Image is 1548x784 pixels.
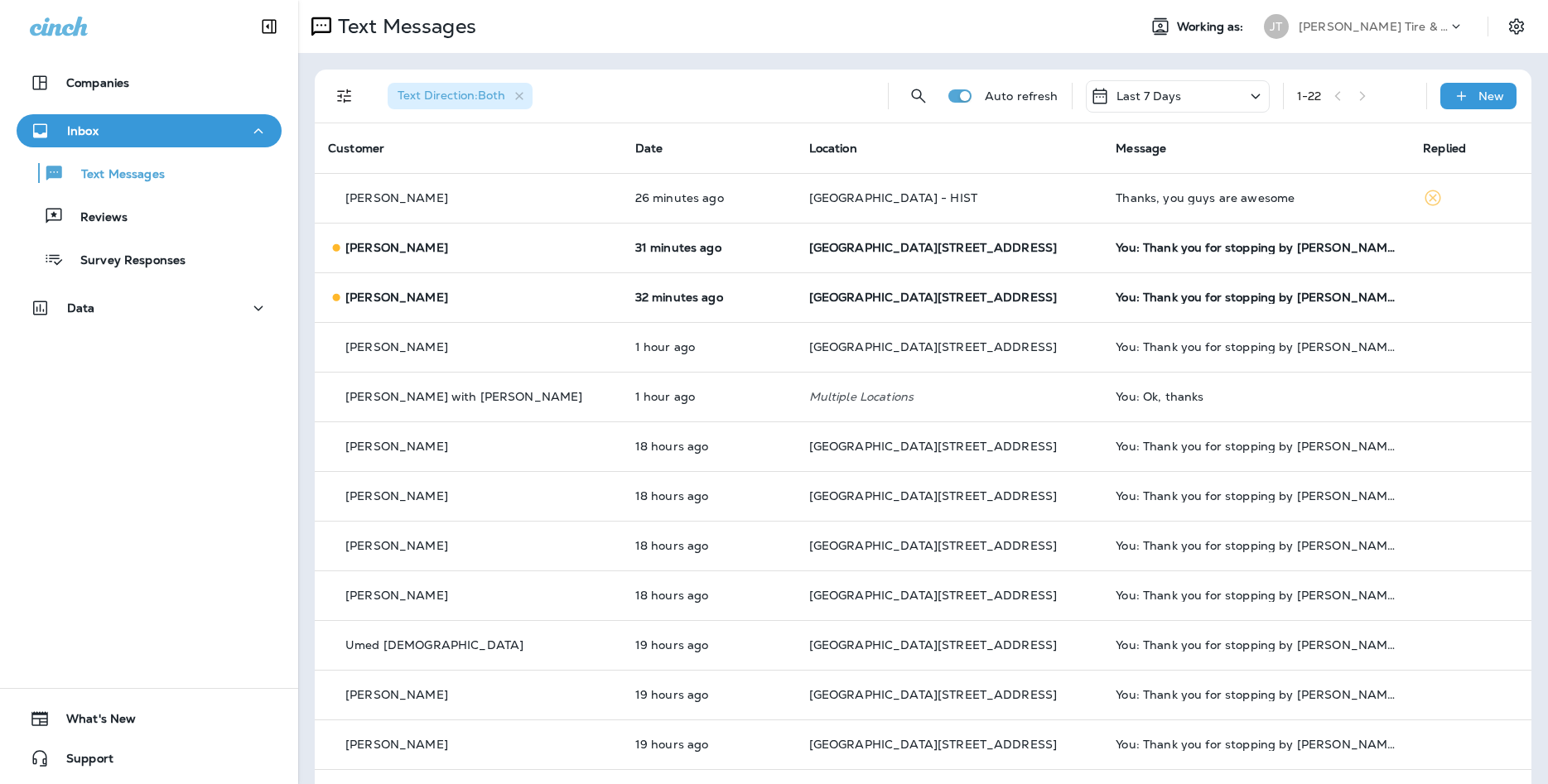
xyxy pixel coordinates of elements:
[17,742,282,775] button: Support
[1116,440,1396,453] div: You: Thank you for stopping by Jensen Tire & Auto - South 144th Street. Please take 30 seconds to...
[1116,241,1396,254] div: You: Thank you for stopping by Jensen Tire & Auto - South 144th Street. Please take 30 seconds to...
[1177,20,1247,34] span: Working as:
[809,637,1058,652] span: [GEOGRAPHIC_DATA][STREET_ADDRESS]
[635,539,783,552] p: Sep 24, 2025 04:58 PM
[345,638,523,652] p: Umed [DEMOGRAPHIC_DATA]
[809,240,1058,255] span: [GEOGRAPHIC_DATA][STREET_ADDRESS]
[50,752,113,772] span: Support
[345,191,448,204] p: [PERSON_NAME]
[398,88,505,103] span: Text Direction : Both
[1299,20,1448,33] p: [PERSON_NAME] Tire & Auto
[17,66,282,99] button: Companies
[1264,14,1289,39] div: JT
[345,489,448,503] p: [PERSON_NAME]
[345,440,448,453] p: [PERSON_NAME]
[635,390,783,403] p: Sep 25, 2025 09:55 AM
[388,83,533,109] div: Text Direction:Both
[809,190,977,205] span: [GEOGRAPHIC_DATA] - HIST
[635,440,783,453] p: Sep 24, 2025 05:00 PM
[1116,291,1396,304] div: You: Thank you for stopping by Jensen Tire & Auto - South 144th Street. Please take 30 seconds to...
[328,79,361,113] button: Filters
[65,167,165,183] p: Text Messages
[985,89,1059,103] p: Auto refresh
[809,290,1058,305] span: [GEOGRAPHIC_DATA][STREET_ADDRESS]
[64,253,186,269] p: Survey Responses
[635,638,783,652] p: Sep 24, 2025 03:59 PM
[1116,539,1396,552] div: You: Thank you for stopping by Jensen Tire & Auto - South 144th Street. Please take 30 seconds to...
[635,191,783,204] p: Sep 25, 2025 11:04 AM
[809,339,1058,354] span: [GEOGRAPHIC_DATA][STREET_ADDRESS]
[17,291,282,325] button: Data
[64,210,128,226] p: Reviews
[1116,589,1396,602] div: You: Thank you for stopping by Jensen Tire & Auto - South 144th Street. Please take 30 seconds to...
[635,688,783,701] p: Sep 24, 2025 03:58 PM
[331,14,476,39] p: Text Messages
[1116,390,1396,403] div: You: Ok, thanks
[345,340,448,354] p: [PERSON_NAME]
[635,738,783,751] p: Sep 24, 2025 03:58 PM
[809,439,1058,454] span: [GEOGRAPHIC_DATA][STREET_ADDRESS]
[1297,89,1322,103] div: 1 - 22
[635,241,783,254] p: Sep 25, 2025 10:59 AM
[635,489,783,503] p: Sep 24, 2025 05:00 PM
[1116,489,1396,503] div: You: Thank you for stopping by Jensen Tire & Auto - South 144th Street. Please take 30 seconds to...
[17,242,282,277] button: Survey Responses
[1116,340,1396,354] div: You: Thank you for stopping by Jensen Tire & Auto - South 144th Street. Please take 30 seconds to...
[809,141,857,156] span: Location
[328,141,384,156] span: Customer
[17,114,282,147] button: Inbox
[345,291,448,304] p: [PERSON_NAME]
[1116,141,1166,156] span: Message
[635,291,783,304] p: Sep 25, 2025 10:58 AM
[809,488,1058,503] span: [GEOGRAPHIC_DATA][STREET_ADDRESS]
[17,199,282,233] button: Reviews
[66,76,129,89] p: Companies
[1478,89,1504,103] p: New
[67,124,99,137] p: Inbox
[809,390,1090,403] p: Multiple Locations
[809,737,1058,752] span: [GEOGRAPHIC_DATA][STREET_ADDRESS]
[67,301,95,315] p: Data
[1116,89,1182,103] p: Last 7 Days
[1116,738,1396,751] div: You: Thank you for stopping by Jensen Tire & Auto - South 144th Street. Please take 30 seconds to...
[635,141,663,156] span: Date
[1423,141,1466,156] span: Replied
[809,538,1058,553] span: [GEOGRAPHIC_DATA][STREET_ADDRESS]
[345,589,448,602] p: [PERSON_NAME]
[345,241,448,254] p: [PERSON_NAME]
[17,702,282,735] button: What's New
[809,687,1058,702] span: [GEOGRAPHIC_DATA][STREET_ADDRESS]
[902,79,935,113] button: Search Messages
[17,156,282,190] button: Text Messages
[1116,688,1396,701] div: You: Thank you for stopping by Jensen Tire & Auto - South 144th Street. Please take 30 seconds to...
[809,588,1058,603] span: [GEOGRAPHIC_DATA][STREET_ADDRESS]
[246,10,292,43] button: Collapse Sidebar
[1116,638,1396,652] div: You: Thank you for stopping by Jensen Tire & Auto - South 144th Street. Please take 30 seconds to...
[1502,12,1531,41] button: Settings
[635,589,783,602] p: Sep 24, 2025 04:58 PM
[50,712,136,732] span: What's New
[635,340,783,354] p: Sep 25, 2025 09:58 AM
[345,738,448,751] p: [PERSON_NAME]
[1116,191,1396,204] div: Thanks, you guys are awesome
[345,688,448,701] p: [PERSON_NAME]
[345,539,448,552] p: [PERSON_NAME]
[345,390,582,403] p: [PERSON_NAME] with [PERSON_NAME]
